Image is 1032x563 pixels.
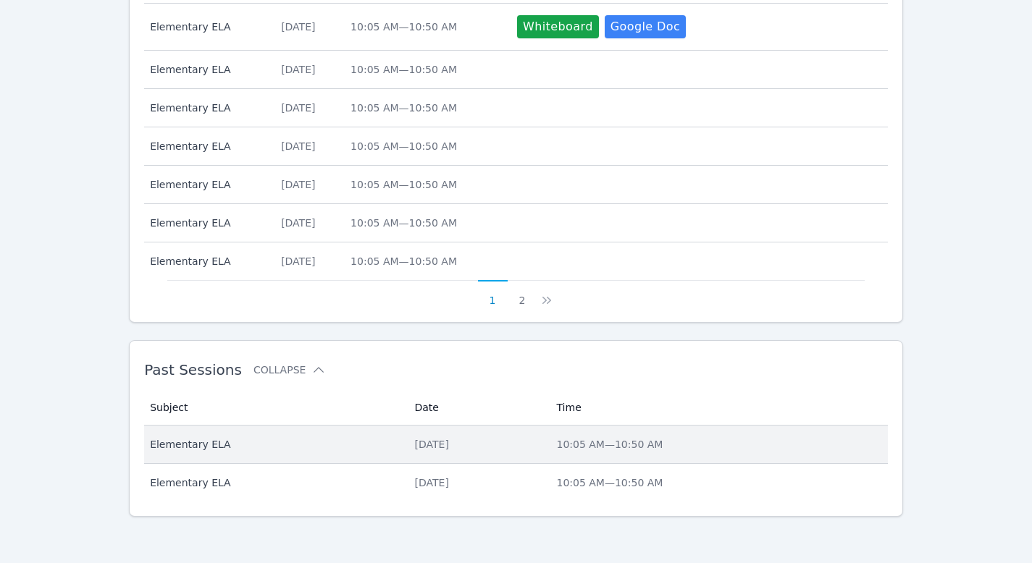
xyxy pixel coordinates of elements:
tr: Elementary ELA[DATE]10:05 AM—10:50 AM [144,242,888,280]
div: [DATE] [281,20,333,34]
span: Elementary ELA [150,437,397,452]
div: [DATE] [281,62,333,77]
a: Google Doc [605,15,686,38]
tr: Elementary ELA[DATE]10:05 AM—10:50 AM [144,89,888,127]
th: Time [548,390,887,426]
button: 1 [478,280,508,308]
tr: Elementary ELA[DATE]10:05 AM—10:50 AM [144,464,888,501]
button: Collapse [253,363,326,377]
span: Past Sessions [144,361,242,378]
span: 10:05 AM — 10:50 AM [351,140,457,152]
tr: Elementary ELA[DATE]10:05 AM—10:50 AM [144,127,888,166]
span: Elementary ELA [150,475,397,490]
span: 10:05 AM — 10:50 AM [351,102,457,114]
tr: Elementary ELA[DATE]10:05 AM—10:50 AMWhiteboardGoogle Doc [144,4,888,51]
tr: Elementary ELA[DATE]10:05 AM—10:50 AM [144,204,888,242]
div: [DATE] [281,101,333,115]
button: Whiteboard [517,15,599,38]
span: Elementary ELA [150,62,264,77]
span: Elementary ELA [150,20,264,34]
span: 10:05 AM — 10:50 AM [351,217,457,229]
div: [DATE] [415,437,540,452]
button: 2 [508,280,537,308]
span: Elementary ELA [150,101,264,115]
div: [DATE] [415,475,540,490]
div: [DATE] [281,177,333,192]
span: 10:05 AM — 10:50 AM [556,477,663,488]
tr: Elementary ELA[DATE]10:05 AM—10:50 AM [144,51,888,89]
span: 10:05 AM — 10:50 AM [351,179,457,190]
tr: Elementary ELA[DATE]10:05 AM—10:50 AM [144,426,888,464]
tr: Elementary ELA[DATE]10:05 AM—10:50 AM [144,166,888,204]
span: Elementary ELA [150,254,264,268]
span: Elementary ELA [150,216,264,230]
div: [DATE] [281,139,333,153]
div: [DATE] [281,216,333,230]
span: 10:05 AM — 10:50 AM [556,439,663,450]
span: Elementary ELA [150,177,264,192]
span: Elementary ELA [150,139,264,153]
span: 10:05 AM — 10:50 AM [351,21,457,33]
th: Subject [144,390,406,426]
th: Date [406,390,548,426]
span: 10:05 AM — 10:50 AM [351,64,457,75]
div: [DATE] [281,254,333,268]
span: 10:05 AM — 10:50 AM [351,255,457,267]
